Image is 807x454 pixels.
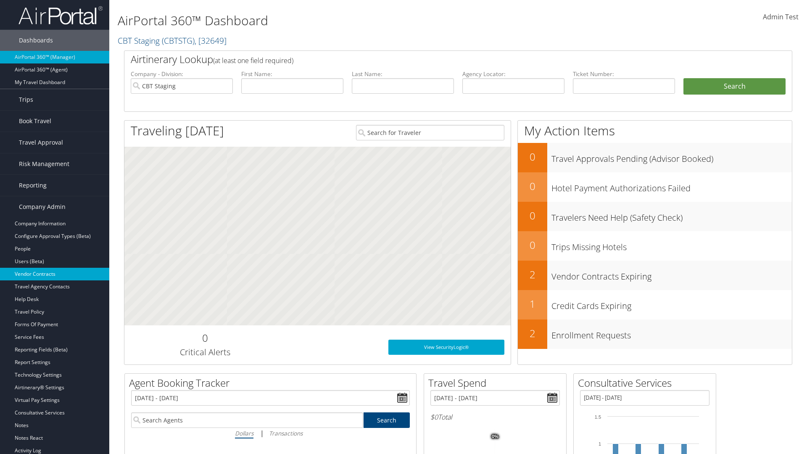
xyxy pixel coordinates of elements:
label: Ticket Number: [573,70,675,78]
img: airportal-logo.png [18,5,103,25]
h1: My Action Items [518,122,792,140]
a: 0Travelers Need Help (Safety Check) [518,202,792,231]
a: 2Vendor Contracts Expiring [518,261,792,290]
i: Dollars [235,429,253,437]
a: 0Travel Approvals Pending (Advisor Booked) [518,143,792,172]
tspan: 1.5 [595,414,601,420]
a: 2Enrollment Requests [518,319,792,349]
input: Search for Traveler [356,125,504,140]
div: | [131,428,410,438]
h2: Consultative Services [578,376,716,390]
h2: Agent Booking Tracker [129,376,416,390]
span: ( CBTSTG ) [162,35,195,46]
h3: Enrollment Requests [551,325,792,341]
span: Admin Test [763,12,799,21]
h6: Total [430,412,560,422]
h2: 0 [518,179,547,193]
a: 0Trips Missing Hotels [518,231,792,261]
h2: Travel Spend [428,376,566,390]
span: Risk Management [19,153,69,174]
h3: Hotel Payment Authorizations Failed [551,178,792,194]
span: Reporting [19,175,47,196]
h2: 0 [518,209,547,223]
h2: 0 [131,331,279,345]
label: First Name: [241,70,343,78]
h2: 1 [518,297,547,311]
h3: Vendor Contracts Expiring [551,267,792,282]
h3: Critical Alerts [131,346,279,358]
a: 0Hotel Payment Authorizations Failed [518,172,792,202]
a: Admin Test [763,4,799,30]
h2: 2 [518,267,547,282]
h1: AirPortal 360™ Dashboard [118,12,572,29]
h3: Trips Missing Hotels [551,237,792,253]
span: Book Travel [19,111,51,132]
span: Company Admin [19,196,66,217]
h3: Credit Cards Expiring [551,296,792,312]
a: Search [364,412,410,428]
label: Last Name: [352,70,454,78]
h2: 0 [518,238,547,252]
h3: Travel Approvals Pending (Advisor Booked) [551,149,792,165]
tspan: 1 [599,441,601,446]
input: Search Agents [131,412,363,428]
a: CBT Staging [118,35,227,46]
a: 1Credit Cards Expiring [518,290,792,319]
h2: 0 [518,150,547,164]
span: Trips [19,89,33,110]
span: , [ 32649 ] [195,35,227,46]
span: Dashboards [19,30,53,51]
label: Company - Division: [131,70,233,78]
h3: Travelers Need Help (Safety Check) [551,208,792,224]
label: Agency Locator: [462,70,564,78]
span: $0 [430,412,438,422]
button: Search [683,78,786,95]
span: (at least one field required) [213,56,293,65]
a: View SecurityLogic® [388,340,504,355]
h2: 2 [518,326,547,340]
i: Transactions [269,429,303,437]
h2: Airtinerary Lookup [131,52,730,66]
tspan: 0% [492,434,498,439]
span: Travel Approval [19,132,63,153]
h1: Traveling [DATE] [131,122,224,140]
